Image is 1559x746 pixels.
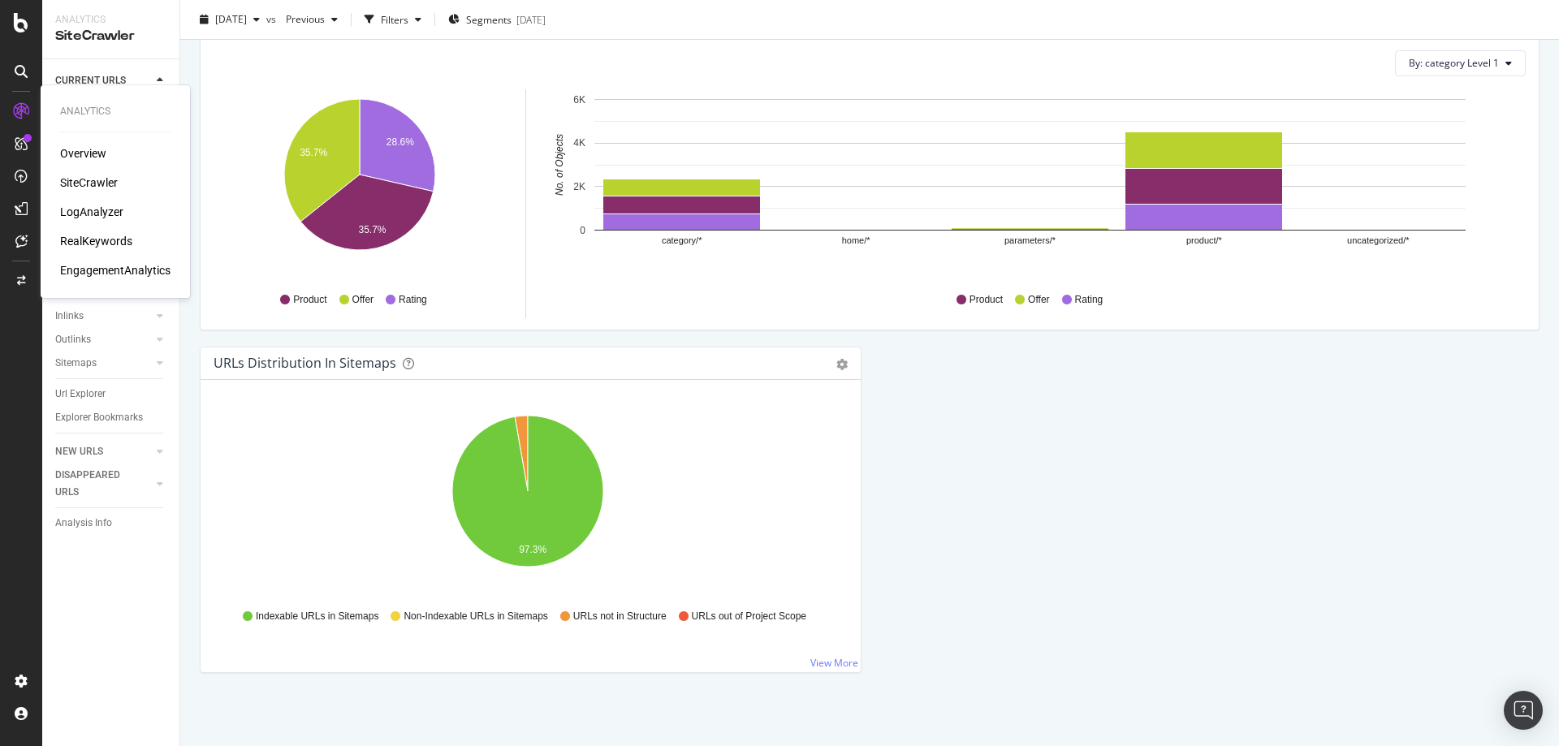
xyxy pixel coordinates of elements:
[466,12,512,26] span: Segments
[662,235,702,245] text: category/*
[359,224,387,235] text: 35.7%
[215,12,247,26] span: 2025 Aug. 16th
[573,181,585,192] text: 2K
[293,293,326,307] span: Product
[842,235,871,245] text: home/*
[60,262,171,278] a: EngagementAnalytics
[1028,293,1049,307] span: Offer
[55,72,152,89] a: CURRENT URLS
[279,12,325,26] span: Previous
[60,204,123,220] a: LogAnalyzer
[214,406,842,594] svg: A chart.
[218,89,502,278] svg: A chart.
[60,145,106,162] a: Overview
[55,443,152,460] a: NEW URLS
[55,515,168,532] a: Analysis Info
[573,94,585,106] text: 6K
[60,175,118,191] a: SiteCrawler
[55,13,166,27] div: Analytics
[55,409,143,426] div: Explorer Bookmarks
[266,12,279,26] span: vs
[692,610,806,623] span: URLs out of Project Scope
[352,293,374,307] span: Offer
[55,331,152,348] a: Outlinks
[55,331,91,348] div: Outlinks
[256,610,378,623] span: Indexable URLs in Sitemaps
[381,12,408,26] div: Filters
[970,293,1003,307] span: Product
[55,443,103,460] div: NEW URLS
[279,6,344,32] button: Previous
[214,355,396,371] div: URLs Distribution in Sitemaps
[55,409,168,426] a: Explorer Bookmarks
[358,6,428,32] button: Filters
[300,147,327,158] text: 35.7%
[55,355,152,372] a: Sitemaps
[55,72,126,89] div: CURRENT URLS
[516,12,546,26] div: [DATE]
[546,89,1514,278] svg: A chart.
[193,6,266,32] button: [DATE]
[580,225,585,236] text: 0
[55,386,168,403] a: Url Explorer
[1186,235,1223,245] text: product/*
[55,386,106,403] div: Url Explorer
[1004,235,1056,245] text: parameters/*
[55,355,97,372] div: Sitemaps
[55,515,112,532] div: Analysis Info
[573,137,585,149] text: 4K
[1504,691,1543,730] div: Open Intercom Messenger
[1409,56,1499,70] span: By: category Level 1
[442,6,552,32] button: Segments[DATE]
[573,610,667,623] span: URLs not in Structure
[836,359,848,370] div: gear
[55,308,84,325] div: Inlinks
[399,293,427,307] span: Rating
[1075,293,1103,307] span: Rating
[55,467,152,501] a: DISAPPEARED URLS
[387,136,414,148] text: 28.6%
[1395,50,1526,76] button: By: category Level 1
[55,467,137,501] div: DISAPPEARED URLS
[404,610,547,623] span: Non-Indexable URLs in Sitemaps
[1347,235,1410,245] text: uncategorized/*
[55,27,166,45] div: SiteCrawler
[554,134,565,196] text: No. of Objects
[810,656,858,670] a: View More
[60,105,171,119] div: Analytics
[55,308,152,325] a: Inlinks
[519,544,546,555] text: 97.3%
[60,233,132,249] a: RealKeywords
